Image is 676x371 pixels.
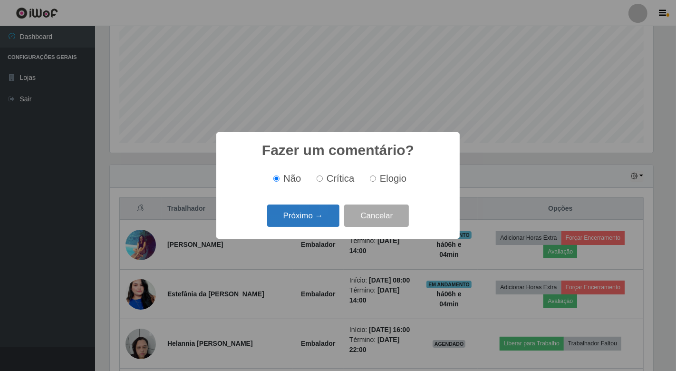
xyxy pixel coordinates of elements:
span: Elogio [380,173,406,184]
span: Não [283,173,301,184]
input: Elogio [370,176,376,182]
button: Cancelar [344,205,409,227]
span: Crítica [327,173,355,184]
input: Crítica [317,176,323,182]
input: Não [273,176,280,182]
button: Próximo → [267,205,339,227]
h2: Fazer um comentário? [262,142,414,159]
